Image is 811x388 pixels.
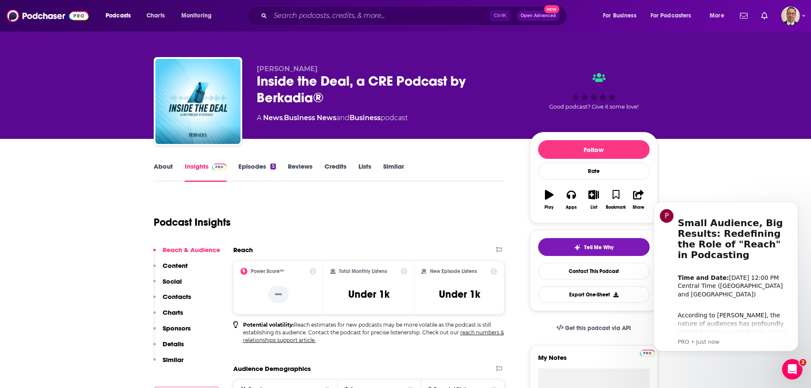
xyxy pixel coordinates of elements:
input: Search podcasts, credits, & more... [270,9,490,23]
button: Follow [538,140,650,159]
img: User Profile [781,6,800,25]
p: Reach & Audience [163,246,220,254]
a: Show notifications dropdown [758,9,771,23]
a: Reviews [288,162,312,182]
a: Charts [141,9,170,23]
span: Get this podcast via API [565,325,631,332]
span: Logged in as PercPodcast [781,6,800,25]
button: Show profile menu [781,6,800,25]
p: Similar [163,356,183,364]
img: tell me why sparkle [574,244,581,251]
a: Get this podcast via API [550,318,638,339]
button: Similar [153,356,183,371]
p: Charts [163,308,183,316]
iframe: Intercom notifications message [641,194,811,356]
button: Bookmark [605,184,627,215]
button: Reach & Audience [153,246,220,262]
h2: Reach [233,246,253,254]
div: Rate [538,162,650,180]
span: [PERSON_NAME] [257,65,318,73]
h2: Power Score™ [251,268,284,274]
div: Good podcast? Give it some love! [530,65,658,118]
span: Podcasts [106,10,131,22]
a: News [263,114,283,122]
button: Export One-Sheet [538,286,650,303]
div: Play [544,205,553,210]
a: Credits [324,162,347,182]
p: Details [163,340,184,348]
button: Play [538,184,560,215]
button: Charts [153,308,183,324]
a: About [154,162,173,182]
a: Business News [284,114,336,122]
a: reach numbers & relationships support article. [243,329,504,343]
span: For Business [603,10,636,22]
img: Podchaser Pro [640,350,655,356]
button: open menu [175,9,223,23]
button: Social [153,277,182,293]
iframe: Intercom live chat [782,359,802,379]
img: Podchaser Pro [212,164,227,170]
button: Open AdvancedNew [517,11,560,21]
span: For Podcasters [651,10,691,22]
span: , [283,114,284,122]
button: open menu [645,9,704,23]
a: Episodes5 [238,162,275,182]
span: Open Advanced [521,14,556,18]
div: List [590,205,597,210]
button: Details [153,340,184,356]
a: Show notifications dropdown [736,9,751,23]
a: Lists [358,162,371,182]
h2: New Episode Listens [430,268,477,274]
button: open menu [597,9,647,23]
button: Sponsors [153,324,191,340]
div: Search podcasts, credits, & more... [255,6,575,26]
h1: Podcast Insights [154,216,231,229]
button: List [582,184,605,215]
p: Reach estimates for new podcasts may be more volatile as the podcast is still establishing its au... [243,321,505,344]
a: Contact This Podcast [538,263,650,279]
img: Podchaser - Follow, Share and Rate Podcasts [7,8,89,24]
button: Content [153,262,188,277]
button: Share [627,184,649,215]
b: Potential volatility: [243,322,294,328]
button: open menu [704,9,735,23]
button: open menu [100,9,142,23]
h2: Audience Demographics [233,365,311,373]
p: Sponsors [163,324,191,332]
span: 2 [800,359,806,366]
p: Contacts [163,293,191,301]
label: My Notes [538,354,650,368]
a: Business [350,114,381,122]
h2: Total Monthly Listens [339,268,387,274]
a: Similar [383,162,404,182]
p: Social [163,277,182,285]
img: Inside the Deal, a CRE Podcast by Berkadia® [155,59,241,144]
span: Monitoring [181,10,212,22]
div: Share [633,205,644,210]
div: Bookmark [606,205,626,210]
div: Apps [566,205,577,210]
button: Contacts [153,293,191,308]
span: and [336,114,350,122]
h3: Under 1k [348,288,390,301]
div: 5 [270,164,275,170]
p: Content [163,262,188,270]
button: tell me why sparkleTell Me Why [538,238,650,256]
span: Ctrl K [490,10,510,21]
span: Charts [146,10,165,22]
h3: Under 1k [439,288,480,301]
div: A podcast [257,113,408,123]
button: Apps [560,184,582,215]
p: -- [268,286,289,303]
